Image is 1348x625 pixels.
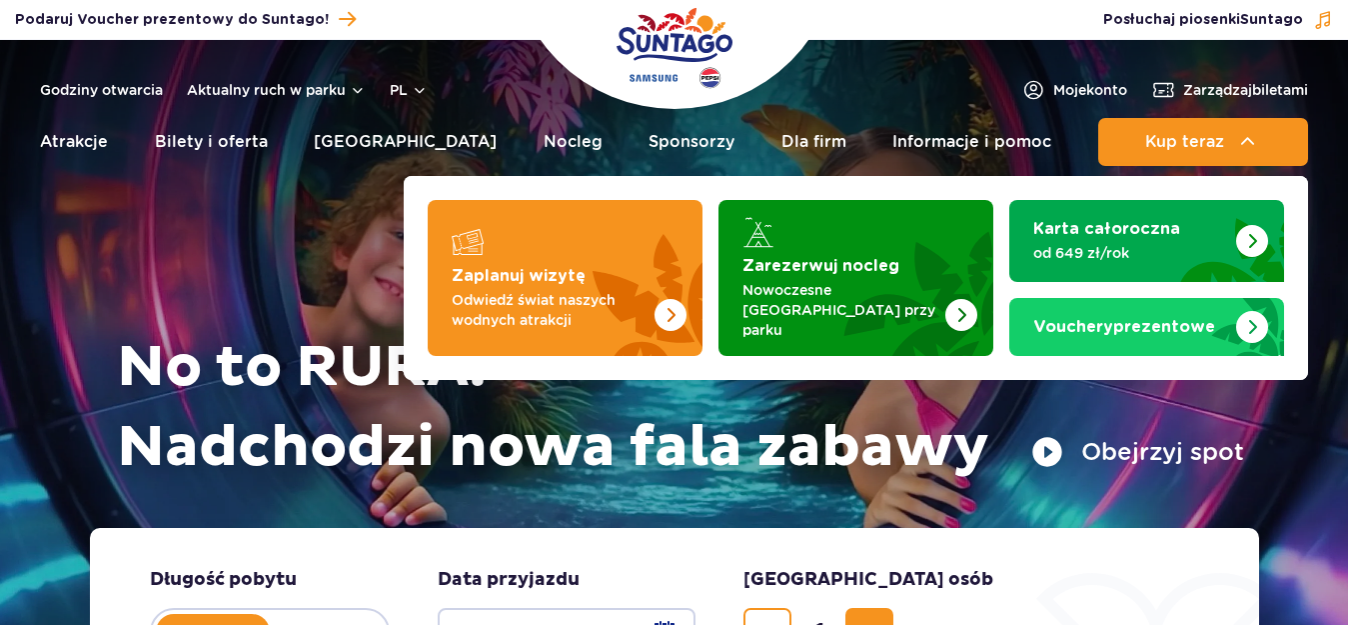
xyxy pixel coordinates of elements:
button: Aktualny ruch w parku [187,82,366,98]
a: Vouchery prezentowe [1009,298,1284,356]
span: Długość pobytu [150,568,297,592]
h1: No to RURA! Nadchodzi nowa fala zabawy [117,328,1244,488]
a: Bilety i oferta [155,118,268,166]
a: Dla firm [781,118,846,166]
a: Sponsorzy [649,118,734,166]
a: Zarządzajbiletami [1151,78,1308,102]
span: Posłuchaj piosenki [1103,10,1303,30]
p: Odwiedź świat naszych wodnych atrakcji [452,290,647,330]
a: Nocleg [544,118,603,166]
a: Atrakcje [40,118,108,166]
span: Moje konto [1053,80,1127,100]
a: Informacje i pomoc [892,118,1051,166]
p: Nowoczesne [GEOGRAPHIC_DATA] przy parku [742,280,937,340]
span: Kup teraz [1145,133,1224,151]
strong: prezentowe [1033,319,1215,335]
span: Suntago [1240,13,1303,27]
span: Vouchery [1033,319,1113,335]
a: Godziny otwarcia [40,80,163,100]
span: Zarządzaj biletami [1183,80,1308,100]
button: pl [390,80,428,100]
button: Kup teraz [1098,118,1308,166]
button: Obejrzyj spot [1031,436,1244,468]
a: [GEOGRAPHIC_DATA] [314,118,497,166]
strong: Karta całoroczna [1033,221,1180,237]
button: Posłuchaj piosenkiSuntago [1103,10,1333,30]
strong: Zarezerwuj nocleg [742,258,899,274]
a: Zarezerwuj nocleg [718,200,993,356]
p: od 649 zł/rok [1033,243,1228,263]
span: Podaruj Voucher prezentowy do Suntago! [15,10,329,30]
span: [GEOGRAPHIC_DATA] osób [743,568,993,592]
strong: Zaplanuj wizytę [452,268,586,284]
a: Podaruj Voucher prezentowy do Suntago! [15,6,356,33]
a: Zaplanuj wizytę [428,200,702,356]
span: Data przyjazdu [438,568,580,592]
a: Karta całoroczna [1009,200,1284,282]
a: Mojekonto [1021,78,1127,102]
